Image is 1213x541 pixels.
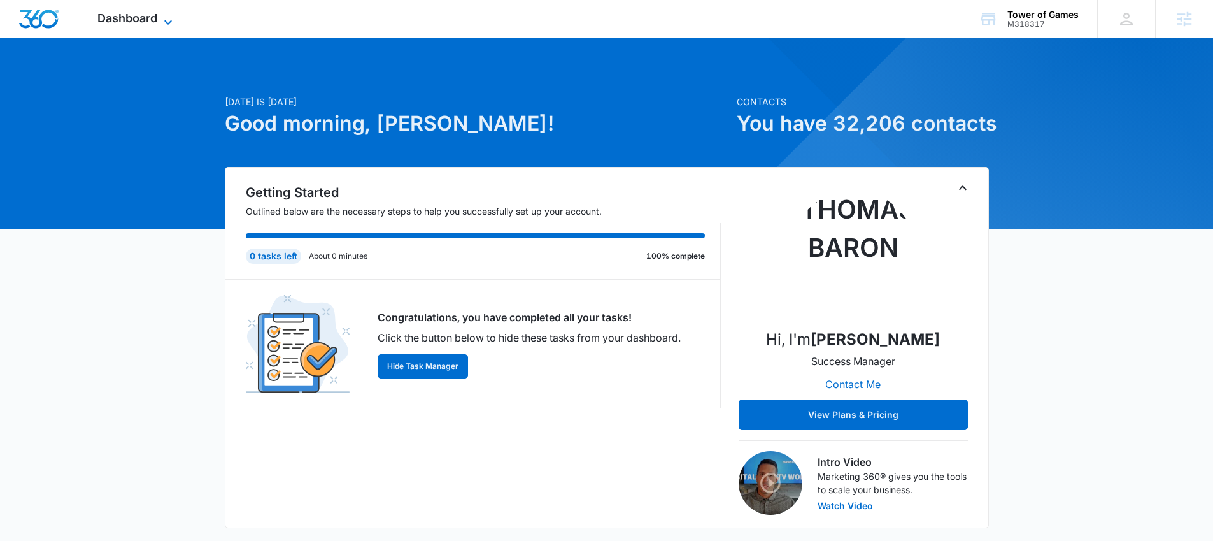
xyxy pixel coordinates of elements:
div: Domain Overview [48,75,114,83]
span: Dashboard [97,11,157,25]
p: Outlined below are the necessary steps to help you successfully set up your account. [246,205,721,218]
img: tab_domain_overview_orange.svg [34,74,45,84]
div: 0 tasks left [246,249,301,264]
h2: Getting Started [246,183,721,202]
h3: Intro Video [818,454,968,470]
p: Hi, I'm [766,328,940,351]
p: Success Manager [811,354,895,369]
p: Marketing 360® gives you the tools to scale your business. [818,470,968,496]
h1: Good morning, [PERSON_NAME]! [225,108,729,139]
p: 100% complete [646,250,705,262]
h1: You have 32,206 contacts [737,108,989,139]
button: Hide Task Manager [378,354,468,379]
p: Click the button below to hide these tasks from your dashboard. [378,330,681,345]
button: Contact Me [812,369,893,400]
div: v 4.0.25 [36,20,62,31]
strong: [PERSON_NAME] [811,330,940,349]
div: Domain: [DOMAIN_NAME] [33,33,140,43]
img: Thomas Baron [790,191,917,318]
button: View Plans & Pricing [739,400,968,430]
div: account id [1007,20,1079,29]
img: logo_orange.svg [20,20,31,31]
button: Toggle Collapse [955,180,970,196]
div: Keywords by Traffic [141,75,215,83]
p: About 0 minutes [309,250,367,262]
p: Congratulations, you have completed all your tasks! [378,310,681,325]
img: website_grey.svg [20,33,31,43]
img: Intro Video [739,451,802,515]
div: account name [1007,10,1079,20]
img: tab_keywords_by_traffic_grey.svg [127,74,137,84]
p: Contacts [737,95,989,108]
button: Watch Video [818,501,873,510]
p: [DATE] is [DATE] [225,95,729,108]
